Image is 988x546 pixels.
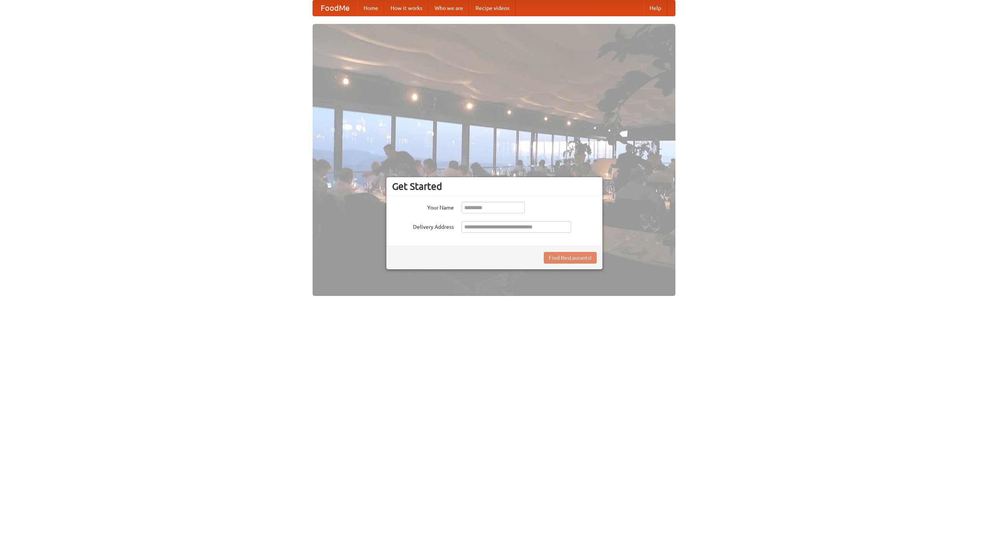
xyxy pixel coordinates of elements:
a: How it works [384,0,428,16]
a: FoodMe [313,0,357,16]
a: Home [357,0,384,16]
label: Delivery Address [392,221,454,231]
h3: Get Started [392,181,597,192]
button: Find Restaurants! [544,252,597,264]
a: Recipe videos [469,0,516,16]
a: Who we are [428,0,469,16]
label: Your Name [392,202,454,211]
a: Help [643,0,667,16]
